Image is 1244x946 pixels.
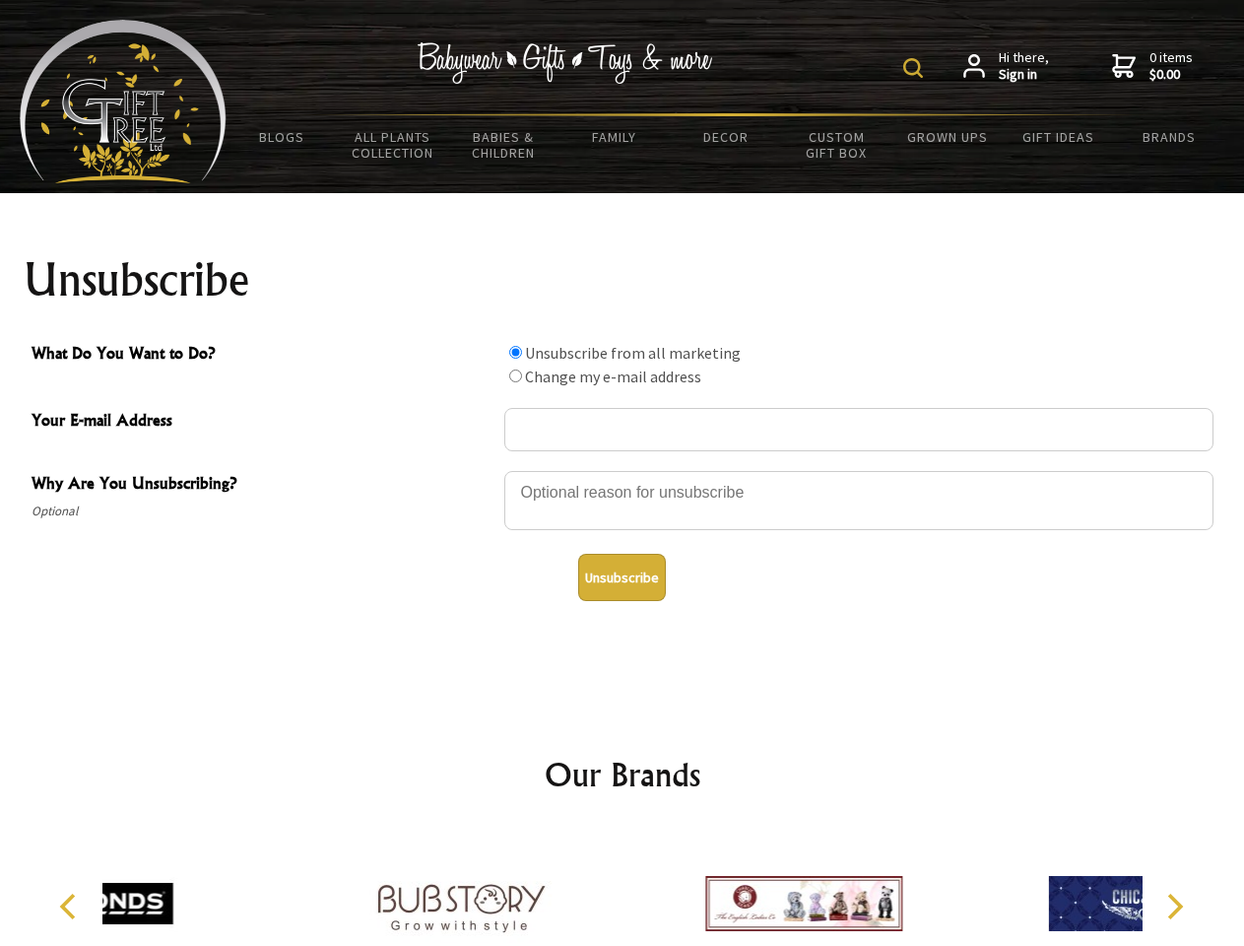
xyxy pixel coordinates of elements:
a: Grown Ups [891,116,1003,158]
h2: Our Brands [39,751,1206,798]
a: BLOGS [227,116,338,158]
h1: Unsubscribe [24,256,1221,304]
img: product search [903,58,923,78]
label: Unsubscribe from all marketing [525,343,741,363]
a: Babies & Children [448,116,559,173]
img: Babywear - Gifts - Toys & more [418,42,713,84]
input: What Do You Want to Do? [509,370,522,382]
button: Unsubscribe [578,554,666,601]
textarea: Why Are You Unsubscribing? [504,471,1213,530]
span: Optional [32,500,494,523]
a: Family [559,116,671,158]
input: What Do You Want to Do? [509,346,522,359]
span: Hi there, [999,49,1049,84]
input: Your E-mail Address [504,408,1213,451]
strong: $0.00 [1149,66,1193,84]
a: Custom Gift Box [781,116,892,173]
span: What Do You Want to Do? [32,341,494,370]
a: Brands [1114,116,1225,158]
a: All Plants Collection [338,116,449,173]
span: Why Are You Unsubscribing? [32,471,494,500]
label: Change my e-mail address [525,367,701,386]
img: Babyware - Gifts - Toys and more... [20,20,227,183]
button: Previous [49,885,93,928]
button: Next [1152,885,1196,928]
strong: Sign in [999,66,1049,84]
a: Decor [670,116,781,158]
a: 0 items$0.00 [1112,49,1193,84]
a: Gift Ideas [1003,116,1114,158]
span: 0 items [1149,48,1193,84]
a: Hi there,Sign in [963,49,1049,84]
span: Your E-mail Address [32,408,494,437]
